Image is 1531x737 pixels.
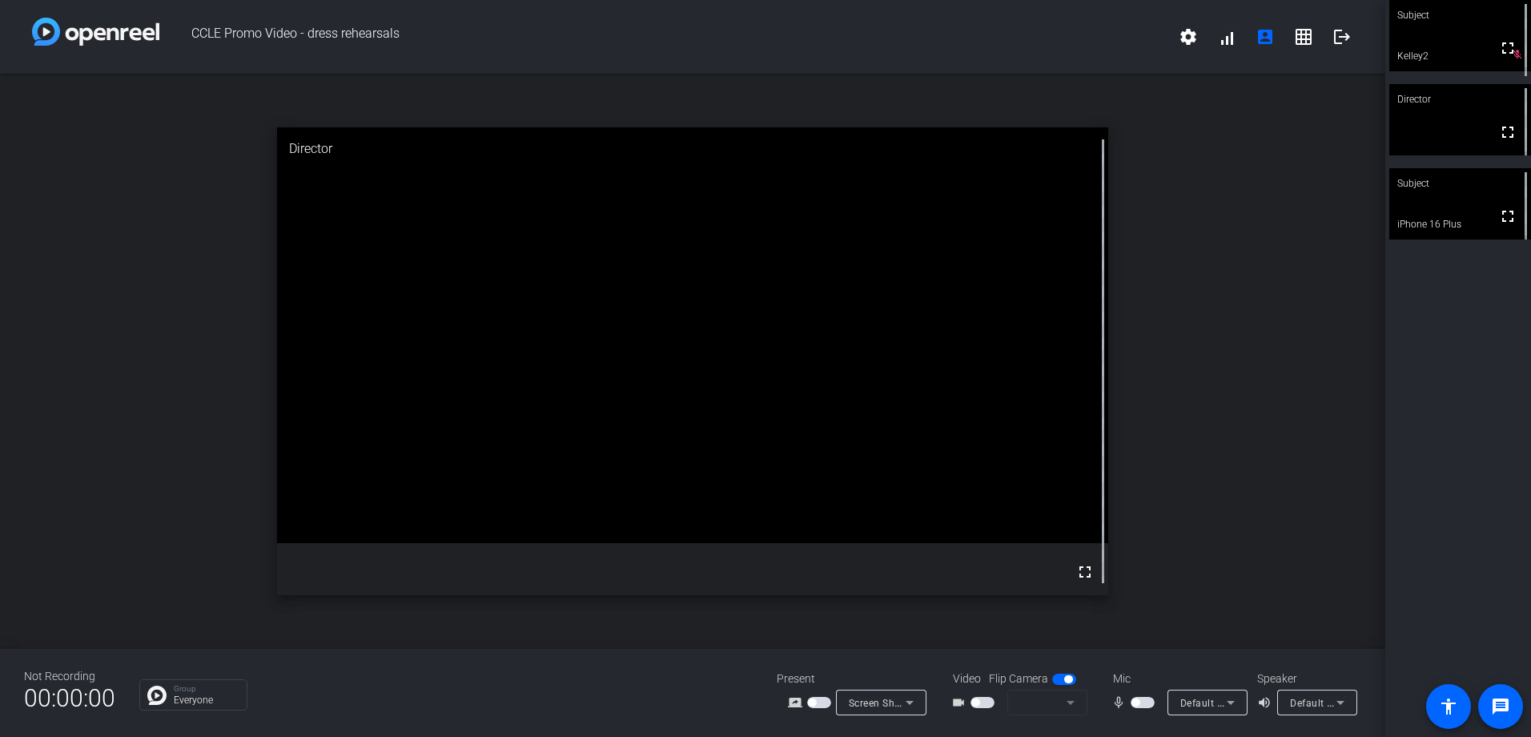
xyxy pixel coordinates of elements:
[1208,18,1246,56] button: signal_cellular_alt
[174,685,239,693] p: Group
[1075,562,1095,582] mat-icon: fullscreen
[777,671,937,687] div: Present
[1389,168,1531,199] div: Subject
[277,127,1108,171] div: Director
[32,18,159,46] img: white-gradient.svg
[1290,696,1474,709] span: Default - Speakers (2- Realtek(R) Audio)
[1097,671,1257,687] div: Mic
[24,668,115,685] div: Not Recording
[1256,27,1275,46] mat-icon: account_box
[989,671,1048,687] span: Flip Camera
[951,693,970,712] mat-icon: videocam_outline
[1257,671,1353,687] div: Speaker
[788,693,807,712] mat-icon: screen_share_outline
[1491,697,1510,716] mat-icon: message
[1389,84,1531,115] div: Director
[1439,697,1458,716] mat-icon: accessibility
[1257,693,1276,712] mat-icon: volume_up
[159,18,1169,56] span: CCLE Promo Video - dress rehearsals
[849,696,919,709] span: Screen Sharing
[1179,27,1198,46] mat-icon: settings
[1498,38,1517,58] mat-icon: fullscreen
[1498,123,1517,142] mat-icon: fullscreen
[1498,207,1517,226] mat-icon: fullscreen
[24,679,115,718] span: 00:00:00
[1111,693,1131,712] mat-icon: mic_none
[1180,696,1524,709] span: Default - Microphone Array (Intel® Smart Sound Technology (Intel® SST))
[1332,27,1352,46] mat-icon: logout
[953,671,981,687] span: Video
[147,686,167,705] img: Chat Icon
[174,695,239,705] p: Everyone
[1294,27,1313,46] mat-icon: grid_on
